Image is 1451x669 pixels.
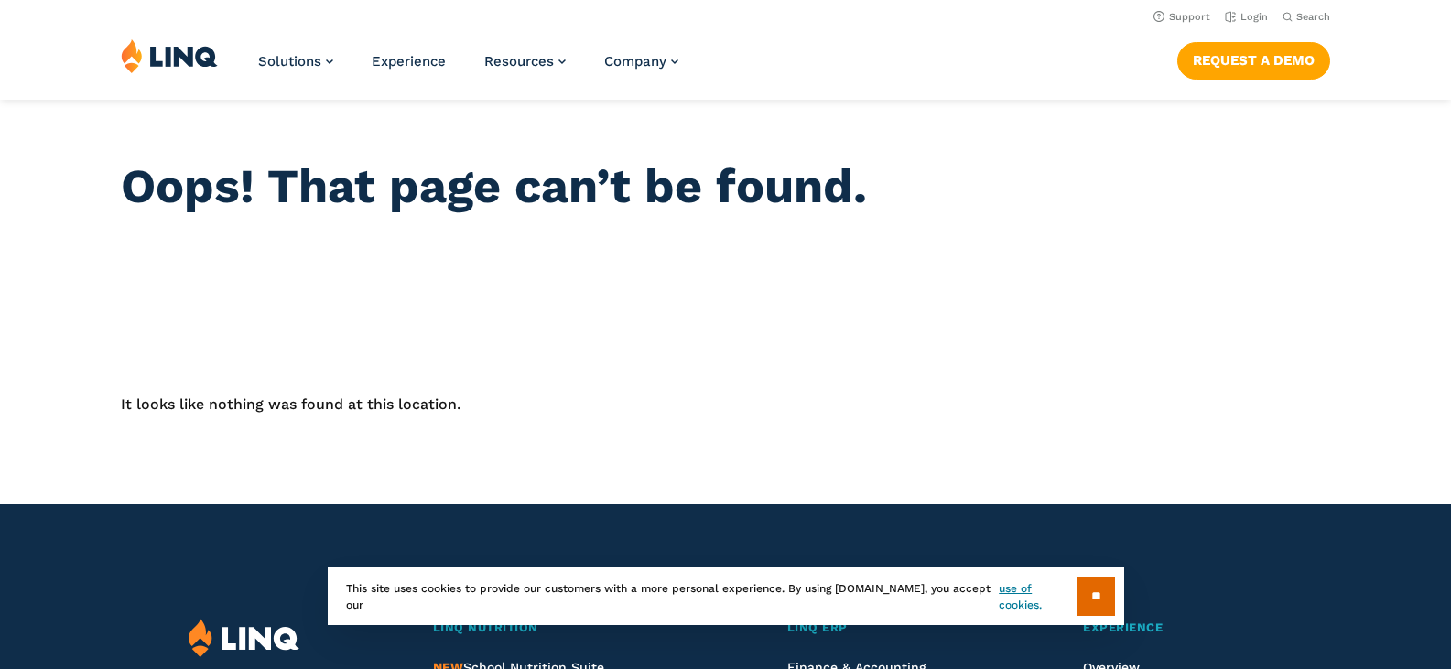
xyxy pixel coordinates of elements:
nav: Primary Navigation [258,38,678,99]
a: Support [1153,11,1210,23]
nav: Button Navigation [1177,38,1330,79]
span: Search [1296,11,1330,23]
h1: Oops! That page can’t be found. [121,159,1330,214]
a: Resources [484,53,566,70]
a: use of cookies. [999,580,1077,613]
a: Request a Demo [1177,42,1330,79]
div: This site uses cookies to provide our customers with a more personal experience. By using [DOMAIN... [328,567,1124,625]
span: Company [604,53,666,70]
a: Login [1225,11,1268,23]
span: Solutions [258,53,321,70]
a: Company [604,53,678,70]
a: Experience [372,53,446,70]
span: Resources [484,53,554,70]
button: Open Search Bar [1283,10,1330,24]
p: It looks like nothing was found at this location. [121,394,1330,415]
img: LINQ | K‑12 Software [121,38,218,73]
a: Solutions [258,53,333,70]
